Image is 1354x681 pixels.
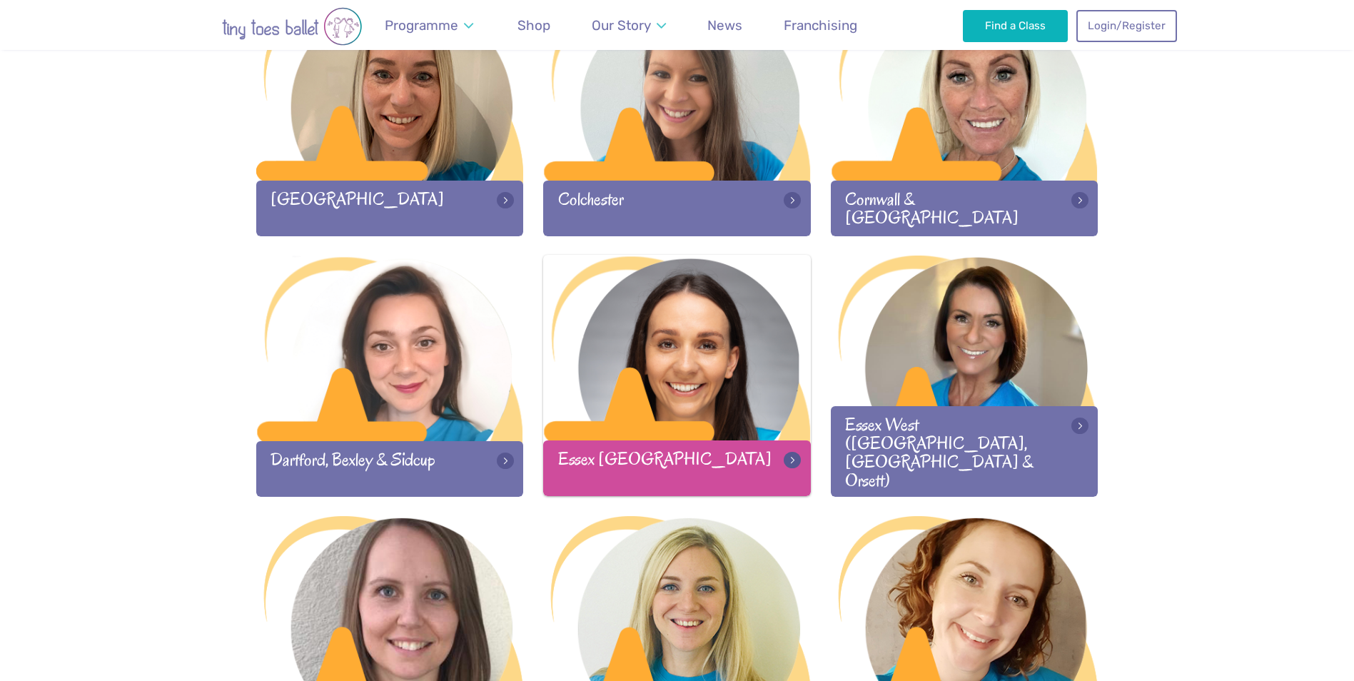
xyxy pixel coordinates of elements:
a: Essex West ([GEOGRAPHIC_DATA], [GEOGRAPHIC_DATA] & Orsett) [831,256,1098,496]
img: tiny toes ballet [178,7,406,46]
a: Essex [GEOGRAPHIC_DATA] [543,255,811,495]
a: Find a Class [963,10,1068,41]
a: Shop [511,9,557,42]
a: Dartford, Bexley & Sidcup [256,256,524,496]
a: Franchising [777,9,864,42]
span: Shop [517,17,550,34]
div: Colchester [543,181,811,236]
a: News [701,9,749,42]
div: [GEOGRAPHIC_DATA] [256,181,524,236]
div: Cornwall & [GEOGRAPHIC_DATA] [831,181,1098,236]
span: Our Story [592,17,651,34]
div: Dartford, Bexley & Sidcup [256,441,524,496]
span: Programme [385,17,458,34]
span: Franchising [784,17,857,34]
span: News [707,17,742,34]
a: Programme [378,9,480,42]
a: Our Story [585,9,672,42]
div: Essex West ([GEOGRAPHIC_DATA], [GEOGRAPHIC_DATA] & Orsett) [831,406,1098,496]
div: Essex [GEOGRAPHIC_DATA] [543,440,811,495]
a: Login/Register [1076,10,1176,41]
